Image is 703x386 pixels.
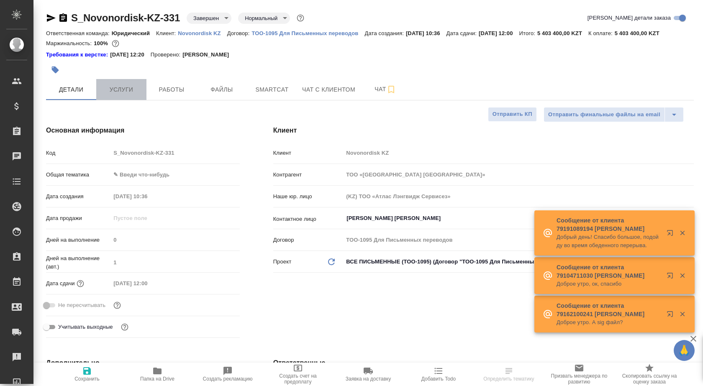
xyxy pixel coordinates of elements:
h4: Дополнительно [46,358,240,368]
p: Контрагент [273,171,344,179]
input: Пустое поле [343,190,694,202]
button: Добавить тэг [46,61,64,79]
p: Дата создания [46,192,110,201]
button: Завершен [191,15,221,22]
div: Нажми, чтобы открыть папку с инструкцией [46,51,110,59]
p: Клиент [273,149,344,157]
p: 5 403 400,00 KZT [537,30,588,36]
a: ТОО-1095 Для Письменных переводов [251,29,364,36]
p: Доброе утро. А sig файл? [557,318,661,327]
p: Наше юр. лицо [273,192,344,201]
div: ✎ Введи что-нибудь [110,168,239,182]
p: Маржинальность: [46,40,94,46]
div: Завершен [187,13,231,24]
button: Открыть в новой вкладке [662,225,682,245]
button: Закрыть [674,272,691,279]
button: Если добавить услуги и заполнить их объемом, то дата рассчитается автоматически [75,278,86,289]
button: Сохранить [52,363,122,386]
div: split button [544,107,684,122]
button: Заявка на доставку [333,363,403,386]
p: Проект [273,258,292,266]
h4: Ответственные [273,358,694,368]
button: Закрыть [674,310,691,318]
div: Завершен [238,13,290,24]
span: Услуги [101,84,141,95]
input: Пустое поле [343,234,694,246]
span: Учитывать выходные [58,323,113,331]
input: Пустое поле [110,212,184,224]
p: Код [46,149,110,157]
button: Выбери, если сб и вс нужно считать рабочими днями для выполнения заказа. [119,322,130,332]
button: Открыть в новой вкладке [662,306,682,326]
p: Дней на выполнение [46,236,110,244]
button: Создать счет на предоплату [263,363,333,386]
p: Договор [273,236,344,244]
button: Отправить КП [488,107,537,122]
span: Папка на Drive [140,376,174,382]
p: Добрый день! Спасибо большое, подойду во время обеденного перерыва. [557,233,661,250]
input: Пустое поле [110,277,184,289]
span: Не пересчитывать [58,301,105,309]
button: Скопировать ссылку для ЯМессенджера [46,13,56,23]
span: Smartcat [252,84,292,95]
p: [DATE] 10:36 [406,30,446,36]
p: Сообщение от клиента 79191089194 [PERSON_NAME] [557,216,661,233]
div: ✎ Введи что-нибудь [113,171,229,179]
button: Закрыть [674,229,691,237]
span: [PERSON_NAME] детали заказа [588,14,671,22]
a: Требования к верстке: [46,51,110,59]
p: Общая тематика [46,171,110,179]
p: Итого: [519,30,537,36]
button: Скопировать ссылку [58,13,68,23]
span: Чат с клиентом [302,84,355,95]
h4: Основная информация [46,125,240,135]
p: [DATE] 12:00 [479,30,519,36]
p: Доброе утро, ок, спасибо [557,280,661,288]
span: Отправить КП [493,110,532,119]
input: Пустое поле [343,169,694,181]
span: Добавить Todo [421,376,456,382]
p: 5 403 400,00 KZT [615,30,666,36]
span: Чат [365,84,405,95]
button: Отправить финальные файлы на email [544,107,665,122]
span: Файлы [202,84,242,95]
a: S_Novonordisk-KZ-331 [71,12,180,23]
span: Детали [51,84,91,95]
span: Работы [151,84,192,95]
button: Определить тематику [474,363,544,386]
p: Дата сдачи [46,279,75,288]
p: Novonordisk KZ [178,30,227,36]
button: Добавить Todo [403,363,474,386]
input: Пустое поле [110,190,184,202]
p: 100% [94,40,110,46]
span: Определить тематику [483,376,534,382]
p: ТОО-1095 Для Письменных переводов [251,30,364,36]
span: Отправить финальные файлы на email [548,110,660,120]
p: Дата создания: [364,30,405,36]
span: Создать счет на предоплату [268,373,328,385]
input: Пустое поле [110,256,239,268]
input: Пустое поле [110,147,239,159]
p: Юридический [112,30,156,36]
p: [DATE] 12:20 [110,51,151,59]
svg: Подписаться [386,84,396,95]
button: Нормальный [242,15,280,22]
button: Создать рекламацию [192,363,263,386]
button: Папка на Drive [122,363,192,386]
p: Ответственная команда: [46,30,112,36]
span: Создать рекламацию [203,376,253,382]
p: Дней на выполнение (авт.) [46,254,110,271]
h4: Клиент [273,125,694,135]
p: Сообщение от клиента 79162100241 [PERSON_NAME] [557,302,661,318]
p: Договор: [227,30,252,36]
a: Novonordisk KZ [178,29,227,36]
p: Клиент: [156,30,178,36]
button: 0.00 KZT; [110,38,121,49]
p: Дата сдачи: [446,30,479,36]
p: Проверено: [151,51,183,59]
input: Пустое поле [343,147,694,159]
input: Пустое поле [110,234,239,246]
button: Доп статусы указывают на важность/срочность заказа [295,13,306,23]
button: Включи, если не хочешь, чтобы указанная дата сдачи изменилась после переставления заказа в 'Подтв... [112,300,123,311]
p: Сообщение от клиента 79104711030 [PERSON_NAME] [557,263,661,280]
